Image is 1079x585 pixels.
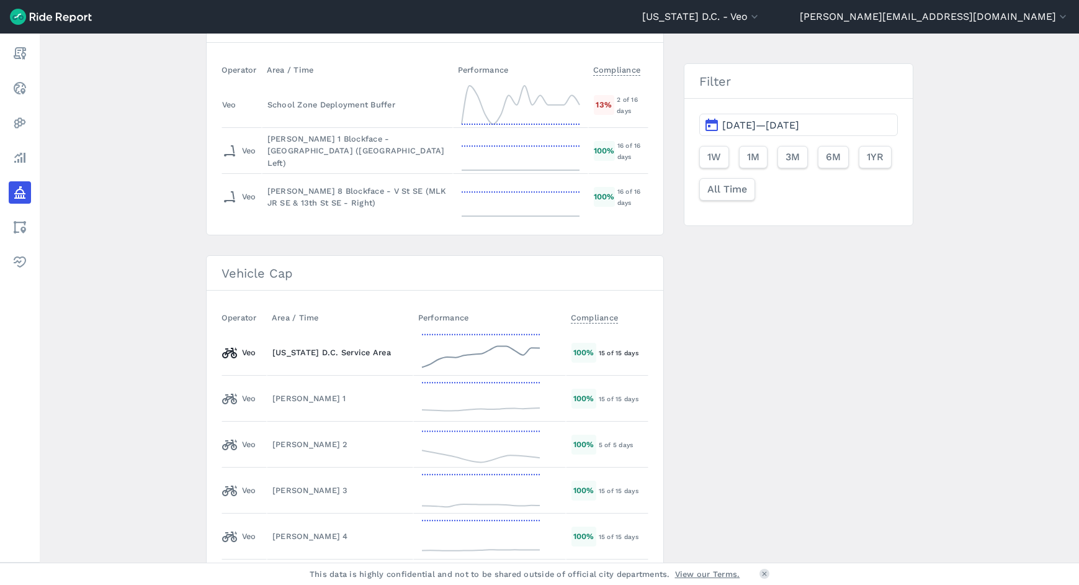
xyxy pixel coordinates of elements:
[413,306,566,330] th: Performance
[699,114,897,136] button: [DATE]—[DATE]
[722,119,799,131] span: [DATE]—[DATE]
[272,484,408,496] div: [PERSON_NAME] 3
[599,347,648,358] div: 15 of 15 days
[594,141,615,160] div: 100 %
[9,42,31,65] a: Report
[675,568,740,580] a: View our Terms.
[222,141,256,161] div: Veo
[222,481,256,501] div: Veo
[571,527,596,546] div: 100 %
[594,95,614,114] div: 13 %
[800,9,1069,24] button: [PERSON_NAME][EMAIL_ADDRESS][DOMAIN_NAME]
[9,181,31,204] a: Policy
[207,256,664,291] h3: Vehicle Cap
[267,133,447,169] div: [PERSON_NAME] 1 Blockface - [GEOGRAPHIC_DATA] ([GEOGRAPHIC_DATA] Left)
[707,150,721,165] span: 1W
[267,99,447,111] div: School Zone Deployment Buffer
[707,182,747,197] span: All Time
[222,527,256,546] div: Veo
[571,309,619,324] span: Compliance
[571,389,596,408] div: 100 %
[222,343,256,363] div: Veo
[859,146,892,168] button: 1YR
[9,251,31,273] a: Health
[747,150,759,165] span: 1M
[699,178,755,201] button: All Time
[617,140,648,162] div: 16 of 16 days
[739,146,768,168] button: 1M
[684,64,912,99] h3: Filter
[222,306,267,330] th: Operator
[262,58,453,82] th: Area / Time
[617,94,648,116] div: 2 of 16 days
[9,112,31,134] a: Heatmaps
[222,58,262,82] th: Operator
[222,389,256,409] div: Veo
[272,438,408,450] div: [PERSON_NAME] 2
[571,435,596,454] div: 100 %
[642,9,761,24] button: [US_STATE] D.C. - Veo
[272,347,408,358] div: [US_STATE] D.C. Service Area
[222,435,256,455] div: Veo
[453,58,588,82] th: Performance
[571,343,596,362] div: 100 %
[9,147,31,169] a: Analyze
[9,216,31,238] a: Areas
[699,146,729,168] button: 1W
[818,146,849,168] button: 6M
[777,146,808,168] button: 3M
[593,61,641,76] span: Compliance
[222,187,256,207] div: Veo
[826,150,841,165] span: 6M
[599,531,648,542] div: 15 of 15 days
[10,9,92,25] img: Ride Report
[786,150,800,165] span: 3M
[272,392,408,404] div: [PERSON_NAME] 1
[867,150,884,165] span: 1YR
[9,77,31,99] a: Realtime
[272,530,408,542] div: [PERSON_NAME] 4
[222,99,236,111] div: Veo
[617,186,648,208] div: 16 of 16 days
[594,187,615,206] div: 100 %
[599,439,648,450] div: 5 of 5 days
[599,393,648,404] div: 15 of 15 days
[267,185,447,209] div: [PERSON_NAME] 8 Blockface - V St SE (MLK JR SE & 13th St SE - Right)
[267,306,413,330] th: Area / Time
[571,481,596,500] div: 100 %
[599,485,648,496] div: 15 of 15 days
